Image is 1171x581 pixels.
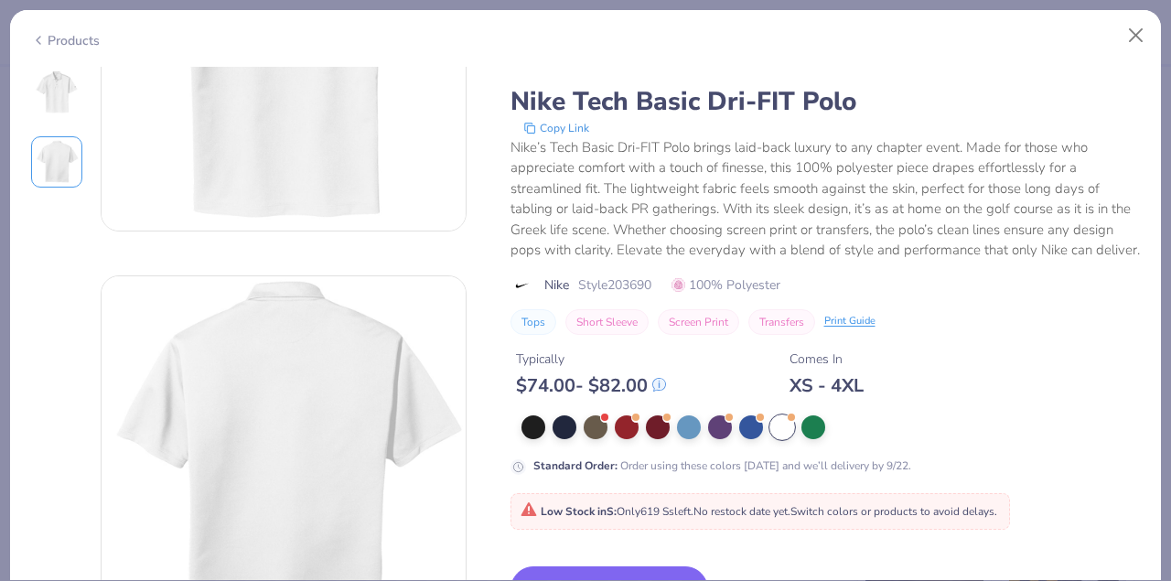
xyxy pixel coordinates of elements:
img: brand logo [510,278,535,293]
span: Style 203690 [578,275,651,295]
span: No restock date yet. [693,504,790,519]
strong: Standard Order : [533,458,618,473]
img: Front [35,70,79,114]
button: Screen Print [658,309,739,335]
div: Order using these colors [DATE] and we’ll delivery by 9/22. [533,457,911,474]
button: Transfers [748,309,815,335]
div: $ 74.00 - $ 82.00 [516,374,666,397]
div: Nike Tech Basic Dri-FIT Polo [510,84,1141,119]
div: Nike’s Tech Basic Dri-FIT Polo brings laid-back luxury to any chapter event. Made for those who a... [510,137,1141,261]
button: copy to clipboard [518,119,595,137]
span: Only 619 Ss left. Switch colors or products to avoid delays. [521,504,997,519]
div: Comes In [790,350,864,369]
button: Close [1119,18,1154,53]
button: Short Sleeve [565,309,649,335]
button: Tops [510,309,556,335]
div: Typically [516,350,666,369]
strong: Low Stock in S : [541,504,617,519]
div: Products [31,31,100,50]
span: Nike [544,275,569,295]
span: 100% Polyester [671,275,780,295]
div: XS - 4XL [790,374,864,397]
div: Print Guide [824,314,876,329]
img: Back [35,140,79,184]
